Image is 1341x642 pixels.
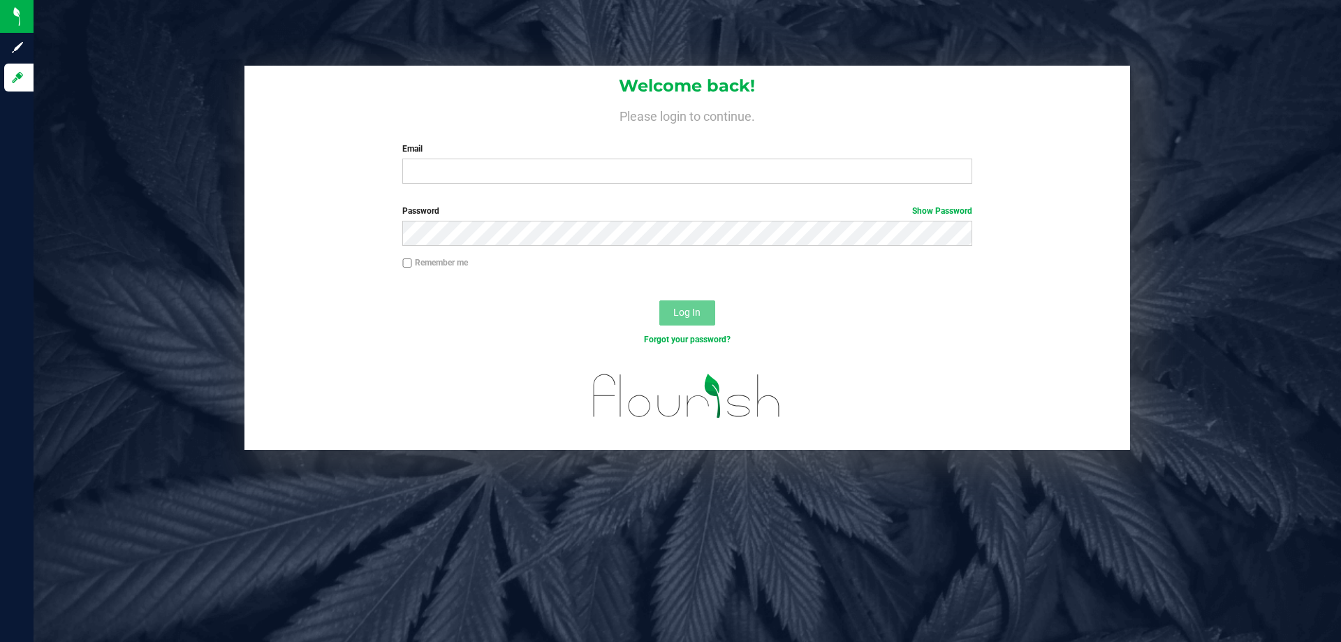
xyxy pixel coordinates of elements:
[402,258,412,268] input: Remember me
[402,256,468,269] label: Remember me
[644,335,731,344] a: Forgot your password?
[244,77,1130,95] h1: Welcome back!
[673,307,701,318] span: Log In
[10,41,24,54] inline-svg: Sign up
[912,206,972,216] a: Show Password
[10,71,24,85] inline-svg: Log in
[244,106,1130,123] h4: Please login to continue.
[402,206,439,216] span: Password
[659,300,715,326] button: Log In
[576,360,798,432] img: flourish_logo.svg
[402,143,972,155] label: Email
